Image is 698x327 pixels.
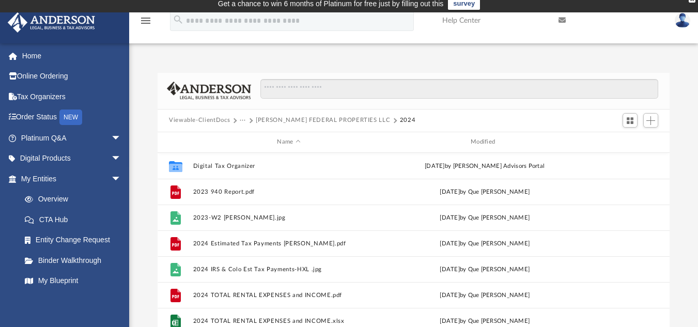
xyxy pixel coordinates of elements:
[111,148,132,169] span: arrow_drop_down
[5,12,98,33] img: Anderson Advisors Platinum Portal
[7,148,137,169] a: Digital Productsarrow_drop_down
[193,137,384,147] div: Name
[7,45,137,66] a: Home
[111,168,132,190] span: arrow_drop_down
[389,137,580,147] div: Modified
[14,209,137,230] a: CTA Hub
[7,168,137,189] a: My Entitiesarrow_drop_down
[389,316,581,325] div: [DATE] by Que [PERSON_NAME]
[623,113,638,128] button: Switch to Grid View
[14,250,137,271] a: Binder Walkthrough
[193,317,385,324] button: 2024 TOTAL RENTAL EXPENSES and INCOME.xlsx
[14,291,137,312] a: Tax Due Dates
[193,291,385,298] button: 2024 TOTAL RENTAL EXPENSES and INCOME.pdf
[173,14,184,25] i: search
[193,214,385,221] button: 2023-W2 [PERSON_NAME].jpg
[162,137,188,147] div: id
[193,240,385,246] button: 2024 Estimated Tax Payments [PERSON_NAME].pdf
[7,107,137,128] a: Order StatusNEW
[389,213,581,222] div: [DATE] by Que [PERSON_NAME]
[675,13,690,28] img: User Pic
[260,79,658,99] input: Search files and folders
[193,162,385,169] button: Digital Tax Organizer
[14,271,132,291] a: My Blueprint
[389,187,581,196] div: [DATE] by Que [PERSON_NAME]
[169,116,230,125] button: Viewable-ClientDocs
[59,110,82,125] div: NEW
[193,266,385,272] button: 2024 IRS & Colo Est Tax Payments-HXL .jpg
[7,66,137,87] a: Online Ordering
[7,86,137,107] a: Tax Organizers
[400,116,416,125] button: 2024
[14,189,137,210] a: Overview
[139,14,152,27] i: menu
[389,161,581,170] div: [DATE] by [PERSON_NAME] Advisors Portal
[111,128,132,149] span: arrow_drop_down
[193,188,385,195] button: 2023 940 Report.pdf
[256,116,390,125] button: [PERSON_NAME] FEDERAL PROPERTIES LLC
[585,137,657,147] div: id
[240,116,246,125] button: ···
[7,128,137,148] a: Platinum Q&Aarrow_drop_down
[139,20,152,27] a: menu
[643,113,659,128] button: Add
[389,290,581,300] div: [DATE] by Que [PERSON_NAME]
[14,230,137,251] a: Entity Change Request
[389,239,581,248] div: [DATE] by Que [PERSON_NAME]
[389,264,581,274] div: [DATE] by Que [PERSON_NAME]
